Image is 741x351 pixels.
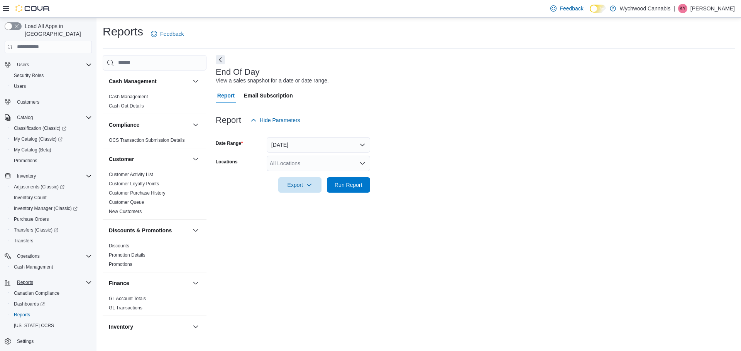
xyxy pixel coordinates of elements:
span: Promotion Details [109,252,145,258]
span: Adjustments (Classic) [11,182,92,191]
span: Customer Queue [109,199,144,205]
button: Reports [14,278,36,287]
a: Security Roles [11,71,47,80]
img: Cova [15,5,50,12]
span: Report [217,88,235,103]
span: Operations [14,252,92,261]
span: Reports [14,312,30,318]
a: Customers [14,97,42,107]
a: Promotions [109,262,132,267]
span: Users [14,60,92,69]
button: Promotions [8,155,95,166]
span: Email Subscription [244,88,293,103]
span: Customer Loyalty Points [109,181,159,187]
h3: Customer [109,155,134,163]
a: Purchase Orders [11,215,52,224]
button: Finance [191,279,200,288]
span: Run Report [335,181,362,189]
button: Inventory [14,171,39,181]
span: Canadian Compliance [11,289,92,298]
button: Finance [109,279,189,287]
span: Inventory [14,171,92,181]
input: Dark Mode [590,5,606,13]
span: Inventory Count [14,195,47,201]
a: Promotion Details [109,252,145,258]
a: Customer Activity List [109,172,153,177]
a: Users [11,82,29,91]
a: Feedback [547,1,586,16]
div: Kristina Yin [678,4,687,13]
a: My Catalog (Classic) [8,134,95,144]
p: | [673,4,675,13]
span: Inventory Count [11,193,92,202]
h3: End Of Day [216,67,260,77]
a: Customer Queue [109,200,144,205]
button: Inventory [2,171,95,181]
span: Canadian Compliance [14,290,59,296]
a: Classification (Classic) [11,124,69,133]
span: My Catalog (Beta) [14,147,51,153]
button: Hide Parameters [247,113,303,128]
button: My Catalog (Beta) [8,144,95,155]
span: Inventory Manager (Classic) [14,205,78,212]
span: Operations [17,253,40,259]
span: Customers [17,99,39,105]
button: Security Roles [8,70,95,81]
h3: Report [216,116,241,125]
span: Customer Activity List [109,171,153,178]
a: Cash Management [109,94,148,99]
button: Customer [191,155,200,164]
span: Classification (Classic) [14,125,66,131]
span: Customer Purchase History [109,190,166,196]
span: Settings [17,338,34,344]
span: Catalog [14,113,92,122]
h3: Finance [109,279,129,287]
a: My Catalog (Beta) [11,145,54,155]
a: Transfers [11,236,36,245]
a: Settings [14,337,37,346]
span: Dashboards [11,299,92,309]
span: Purchase Orders [14,216,49,222]
button: Reports [2,277,95,288]
a: New Customers [109,209,142,214]
span: Inventory Manager (Classic) [11,204,92,213]
button: Open list of options [359,160,365,166]
span: New Customers [109,208,142,215]
a: Inventory Count [11,193,50,202]
button: Users [14,60,32,69]
p: Wychwood Cannabis [620,4,670,13]
button: Discounts & Promotions [191,226,200,235]
h3: Cash Management [109,77,157,85]
span: Users [14,83,26,89]
span: Cash Management [11,262,92,272]
button: [DATE] [267,137,370,153]
a: Promotions [11,156,41,165]
span: Transfers [11,236,92,245]
a: Inventory Manager (Classic) [8,203,95,214]
div: Customer [103,170,206,219]
a: Discounts [109,243,129,249]
span: Users [11,82,92,91]
a: Dashboards [11,299,48,309]
span: KY [680,4,686,13]
label: Date Range [216,140,243,146]
button: Catalog [14,113,36,122]
a: Cash Out Details [109,103,144,109]
span: Transfers (Classic) [11,225,92,235]
span: Dashboards [14,301,45,307]
button: Next [216,55,225,64]
span: Transfers (Classic) [14,227,58,233]
a: OCS Transaction Submission Details [109,138,185,143]
span: Promotions [109,261,132,267]
a: GL Account Totals [109,296,146,301]
span: Reports [14,278,92,287]
span: My Catalog (Classic) [11,134,92,144]
span: Reports [11,310,92,319]
span: Catalog [17,114,33,121]
label: Locations [216,159,238,165]
a: GL Transactions [109,305,142,311]
a: [US_STATE] CCRS [11,321,57,330]
button: Cash Management [8,262,95,272]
